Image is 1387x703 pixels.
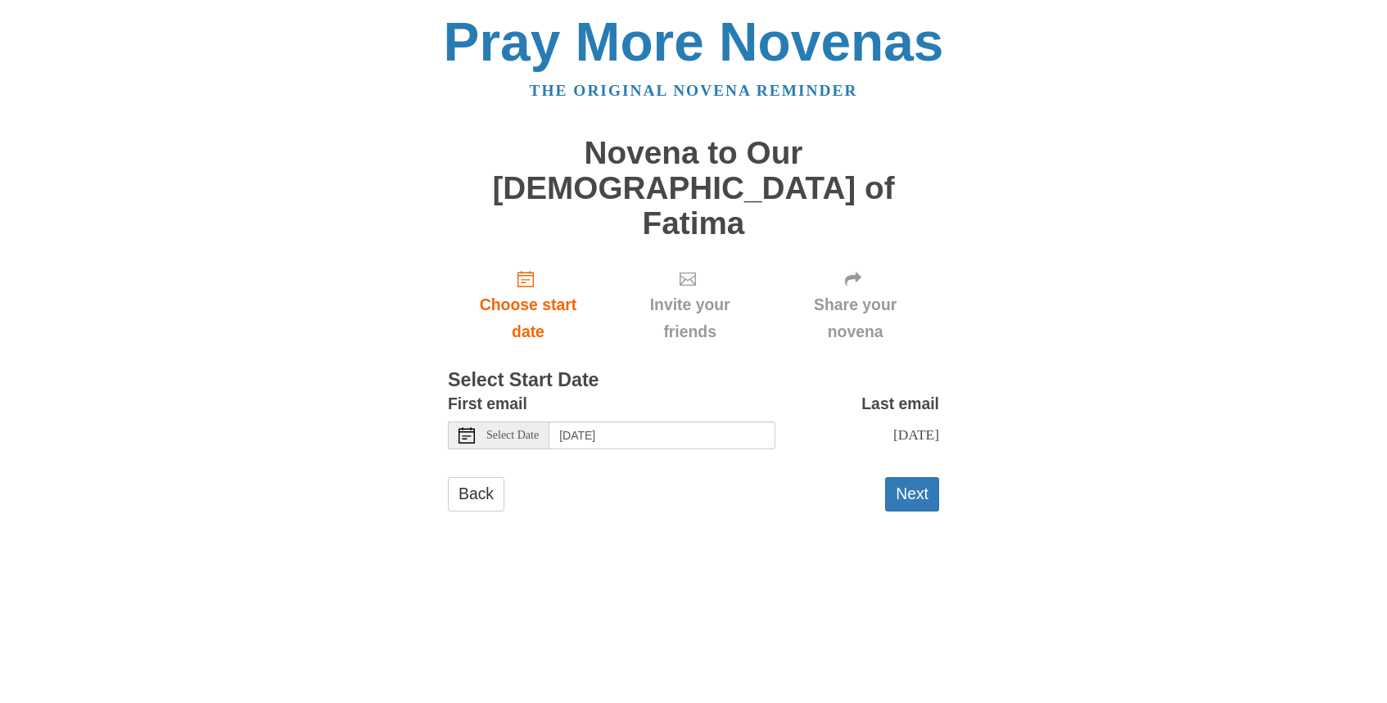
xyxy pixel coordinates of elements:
a: Pray More Novenas [444,11,944,72]
label: Last email [861,390,939,417]
span: Invite your friends [625,291,755,345]
div: Click "Next" to confirm your start date first. [608,257,771,354]
span: Choose start date [464,291,592,345]
span: Share your novena [788,291,923,345]
a: The original novena reminder [530,82,858,99]
label: First email [448,390,527,417]
h1: Novena to Our [DEMOGRAPHIC_DATA] of Fatima [448,136,939,241]
span: [DATE] [893,426,939,443]
div: Click "Next" to confirm your start date first. [771,257,939,354]
button: Next [885,477,939,511]
h3: Select Start Date [448,370,939,391]
span: Select Date [486,430,539,441]
a: Choose start date [448,257,608,354]
a: Back [448,477,504,511]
